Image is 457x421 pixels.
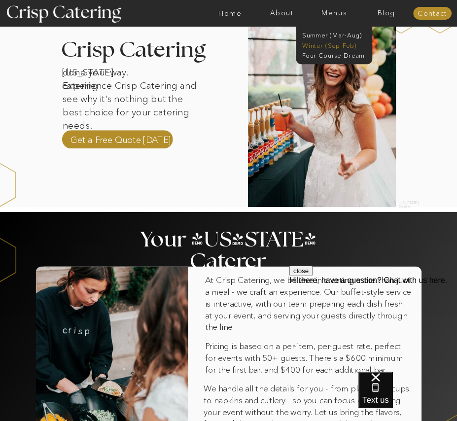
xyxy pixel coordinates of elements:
a: Contact [413,10,452,17]
a: About [256,9,308,17]
h1: [US_STATE] catering [62,66,141,75]
a: Summer (Mar-Aug) [302,31,370,38]
a: Winter (Sep-Feb) [302,41,365,48]
iframe: podium webchat widget bubble [358,372,457,421]
p: At Crisp Catering, we believe in creating more than just a meal - we craft an experience. Our buf... [205,275,412,348]
h3: Crisp Catering [61,39,225,62]
p: done your way. Experience Crisp Catering and see why it’s nothing but the best choice for your ca... [63,66,202,114]
h2: Your [US_STATE] Caterer [139,229,318,244]
a: Menus [308,9,360,17]
p: Pricing is based on a per-item, per-guest rate, perfect for events with 50+ guests. There's a $60... [205,341,412,377]
a: Four Course Dream [302,51,370,59]
a: Get a Free Quote [DATE] [70,134,171,145]
h2: [US_STATE] Caterer [399,201,422,205]
a: Blog [360,9,413,17]
iframe: podium webchat widget prompt [289,266,457,384]
a: Home [204,9,256,17]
